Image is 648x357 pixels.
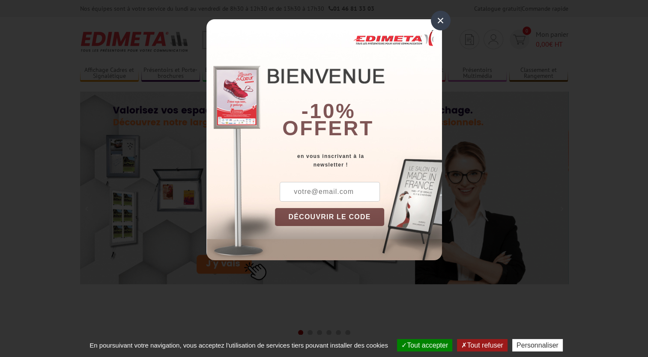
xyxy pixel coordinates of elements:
div: en vous inscrivant à la newsletter ! [275,152,442,169]
font: offert [282,117,374,140]
button: DÉCOUVRIR LE CODE [275,208,385,226]
button: Tout refuser [457,339,507,351]
div: × [431,11,451,30]
button: Personnaliser (fenêtre modale) [512,339,563,351]
button: Tout accepter [397,339,452,351]
b: -10% [302,100,355,122]
span: En poursuivant votre navigation, vous acceptez l'utilisation de services tiers pouvant installer ... [85,342,392,349]
input: votre@email.com [280,182,380,202]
